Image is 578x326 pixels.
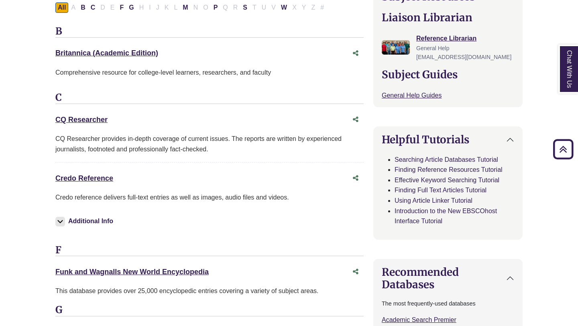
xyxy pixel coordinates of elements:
[211,2,220,13] button: Filter Results P
[382,68,514,81] h2: Subject Guides
[55,286,364,296] div: This database provides over 25,000 encyclopedic entries covering a variety of subject areas.
[416,54,511,60] span: [EMAIL_ADDRESS][DOMAIN_NAME]
[416,45,450,51] span: General Help
[55,216,116,227] button: Additional Info
[55,174,113,182] a: Credo Reference
[395,166,503,173] a: Finding Reference Resources Tutorial
[55,49,158,57] a: Britannica (Academic Edition)
[348,112,364,127] button: Share this database
[382,92,442,99] a: General Help Guides
[126,2,136,13] button: Filter Results G
[348,171,364,186] button: Share this database
[395,197,472,204] a: Using Article Linker Tutorial
[395,208,497,225] a: Introduction to the New EBSCOhost Interface Tutorial
[348,46,364,61] button: Share this database
[55,26,364,38] h3: B
[382,299,514,308] p: The most frequently-used databases
[55,4,327,10] div: Alpha-list to filter by first letter of database name
[55,304,364,316] h3: G
[374,259,522,297] button: Recommended Databases
[117,2,126,13] button: Filter Results F
[55,268,209,276] a: Funk and Wagnalls New World Encyclopedia
[55,134,364,154] div: CQ Researcher provides in-depth coverage of current issues. The reports are written by experience...
[382,40,410,55] img: Reference Librarian
[279,2,289,13] button: Filter Results W
[382,11,514,24] h2: Liaison Librarian
[55,116,108,124] a: CQ Researcher
[180,2,190,13] button: Filter Results M
[382,316,456,323] a: Academic Search Premier
[55,92,364,104] h3: C
[88,2,98,13] button: Filter Results C
[395,177,499,183] a: Effective Keyword Searching Tutorial
[416,35,476,42] a: Reference Librarian
[395,156,498,163] a: Searching Article Databases Tutorial
[55,2,68,13] button: All
[55,67,364,78] p: Comprehensive resource for college-level learners, researchers, and faculty
[78,2,88,13] button: Filter Results B
[550,144,576,155] a: Back to Top
[348,264,364,279] button: Share this database
[240,2,250,13] button: Filter Results S
[374,127,522,152] button: Helpful Tutorials
[55,192,364,203] p: Credo reference delivers full-text entries as well as images, audio files and videos.
[395,187,486,194] a: Finding Full Text Articles Tutorial
[55,244,364,257] h3: F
